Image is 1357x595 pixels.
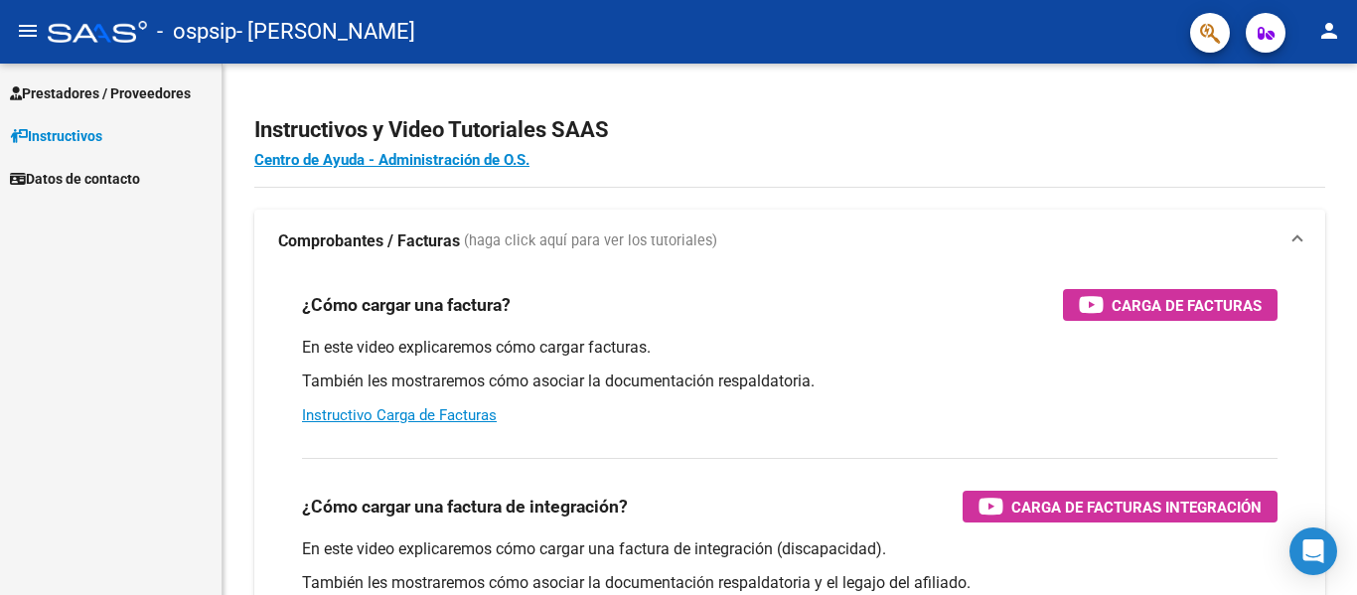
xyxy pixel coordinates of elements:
mat-expansion-panel-header: Comprobantes / Facturas (haga click aquí para ver los tutoriales) [254,210,1325,273]
span: - [PERSON_NAME] [236,10,415,54]
p: También les mostraremos cómo asociar la documentación respaldatoria y el legajo del afiliado. [302,572,1278,594]
span: Carga de Facturas [1112,293,1262,318]
a: Centro de Ayuda - Administración de O.S. [254,151,529,169]
span: Carga de Facturas Integración [1011,495,1262,520]
div: Open Intercom Messenger [1289,527,1337,575]
mat-icon: person [1317,19,1341,43]
strong: Comprobantes / Facturas [278,230,460,252]
span: (haga click aquí para ver los tutoriales) [464,230,717,252]
span: - ospsip [157,10,236,54]
p: También les mostraremos cómo asociar la documentación respaldatoria. [302,371,1278,392]
mat-icon: menu [16,19,40,43]
a: Instructivo Carga de Facturas [302,406,497,424]
p: En este video explicaremos cómo cargar facturas. [302,337,1278,359]
span: Instructivos [10,125,102,147]
button: Carga de Facturas Integración [963,491,1278,522]
h2: Instructivos y Video Tutoriales SAAS [254,111,1325,149]
button: Carga de Facturas [1063,289,1278,321]
span: Prestadores / Proveedores [10,82,191,104]
p: En este video explicaremos cómo cargar una factura de integración (discapacidad). [302,538,1278,560]
h3: ¿Cómo cargar una factura? [302,291,511,319]
h3: ¿Cómo cargar una factura de integración? [302,493,628,521]
span: Datos de contacto [10,168,140,190]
